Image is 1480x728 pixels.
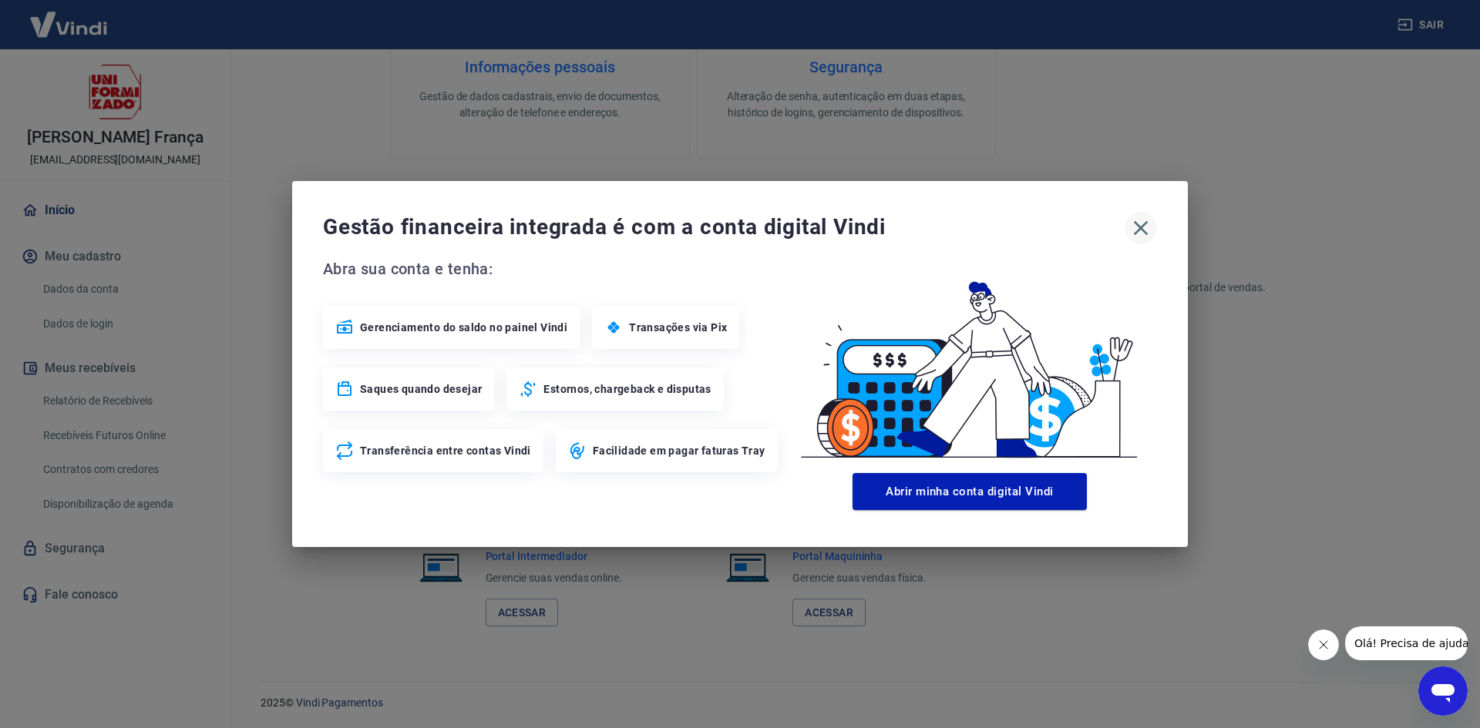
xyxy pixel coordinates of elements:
[360,320,567,335] span: Gerenciamento do saldo no painel Vindi
[782,257,1157,467] img: Good Billing
[1345,626,1468,660] iframe: Mensagem da empresa
[360,381,482,397] span: Saques quando desejar
[9,11,129,23] span: Olá! Precisa de ajuda?
[323,257,782,281] span: Abra sua conta e tenha:
[853,473,1087,510] button: Abrir minha conta digital Vindi
[360,443,531,458] span: Transferência entre contas Vindi
[543,381,711,397] span: Estornos, chargeback e disputas
[1308,629,1339,660] iframe: Fechar mensagem
[593,443,765,458] span: Facilidade em pagar faturas Tray
[1418,666,1468,716] iframe: Botão para abrir a janela de mensagens
[629,320,727,335] span: Transações via Pix
[323,212,1125,243] span: Gestão financeira integrada é com a conta digital Vindi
